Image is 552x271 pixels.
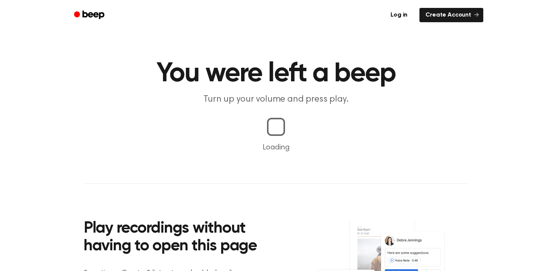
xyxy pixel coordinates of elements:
[419,8,483,22] a: Create Account
[84,60,468,87] h1: You were left a beep
[132,93,420,106] p: Turn up your volume and press play.
[84,220,286,256] h2: Play recordings without having to open this page
[69,8,111,23] a: Beep
[383,6,415,24] a: Log in
[9,142,543,153] p: Loading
